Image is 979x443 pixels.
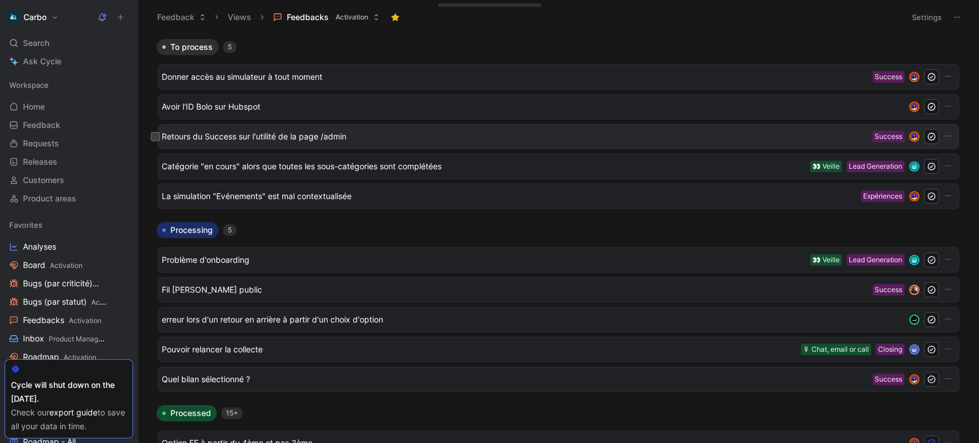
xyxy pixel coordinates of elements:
[5,257,133,274] a: BoardActivation
[49,407,97,417] a: export guide
[170,41,213,53] span: To process
[5,312,133,329] a: FeedbacksActivation
[23,101,45,112] span: Home
[910,192,918,200] img: avatar
[910,345,918,353] img: avatar
[5,53,133,70] a: Ask Cycle
[158,154,959,179] a: Catégorie "en cours" alors que toutes les sous-catégories sont complétéesLead Generation👀 Veillea...
[158,277,959,302] a: Fil [PERSON_NAME] publicSuccessavatar
[221,407,243,419] div: 15+
[23,156,57,168] span: Releases
[5,238,133,255] a: Analyses
[336,11,368,23] span: Activation
[910,73,918,81] img: avatar
[162,372,868,386] span: Quel bilan sélectionné ?
[287,11,329,23] span: Feedbacks
[849,161,902,172] div: Lead Generation
[69,316,102,325] span: Activation
[910,256,918,264] img: avatar
[152,39,965,213] div: To process5
[9,79,49,91] span: Workspace
[23,138,59,149] span: Requests
[23,259,83,271] span: Board
[23,314,102,327] span: Feedbacks
[23,241,56,252] span: Analyses
[878,344,902,355] div: Closing
[5,34,133,52] div: Search
[158,367,959,392] a: Quel bilan sélectionné ?Successavatar
[23,278,108,290] span: Bugs (par criticité)
[875,374,902,385] div: Success
[812,254,840,266] div: 👀 Veille
[5,216,133,234] div: Favorites
[875,71,902,83] div: Success
[162,160,805,173] span: Catégorie "en cours" alors que toutes les sous-catégories sont complétées
[5,190,133,207] a: Product areas
[907,9,947,25] button: Settings
[223,224,236,236] div: 5
[910,316,918,324] img: avatar
[170,407,211,419] span: Processed
[910,162,918,170] img: avatar
[849,254,902,266] div: Lead Generation
[11,406,127,433] div: Check our to save all your data in time.
[49,335,118,343] span: Product Management
[23,174,64,186] span: Customers
[64,353,96,362] span: Activation
[5,330,133,347] a: InboxProduct Management
[875,284,902,296] div: Success
[910,286,918,294] img: avatar
[162,253,805,267] span: Problème d'onboarding
[910,375,918,383] img: avatar
[910,103,918,111] img: avatar
[5,172,133,189] a: Customers
[9,219,42,231] span: Favorites
[158,94,959,119] a: Avoir l'ID Bolo sur Hubspotavatar
[5,116,133,134] a: Feedback
[875,131,902,142] div: Success
[162,70,868,84] span: Donner accès au simulateur à tout moment
[162,313,900,327] span: erreur lors d'un retour en arrière à partir d'un choix d'option
[50,261,83,270] span: Activation
[157,39,219,55] button: To process
[162,343,796,356] span: Pouvoir relancer la collecte
[11,378,127,406] div: Cycle will shut down on the [DATE].
[5,293,133,310] a: Bugs (par statut)Activation
[158,64,959,90] a: Donner accès au simulateur à tout momentSuccessavatar
[23,333,106,345] span: Inbox
[5,9,61,25] button: CarboCarbo
[91,298,124,306] span: Activation
[152,222,965,396] div: Processing5
[162,130,868,143] span: Retours du Success sur l'utilité de la page /admin
[268,9,385,26] button: FeedbacksActivation
[23,36,49,50] span: Search
[162,100,900,114] span: Avoir l'ID Bolo sur Hubspot
[863,191,902,202] div: Expériences
[157,405,217,421] button: Processed
[158,337,959,362] a: Pouvoir relancer la collecteClosing🎙 Chat, email or callavatar
[158,247,959,273] a: Problème d'onboardingLead Generation👀 Veilleavatar
[24,12,46,22] h1: Carbo
[23,119,60,131] span: Feedback
[223,41,236,53] div: 5
[5,135,133,152] a: Requests
[152,9,211,26] button: Feedback
[23,55,61,68] span: Ask Cycle
[812,161,840,172] div: 👀 Veille
[5,153,133,170] a: Releases
[23,296,107,308] span: Bugs (par statut)
[162,283,868,297] span: Fil [PERSON_NAME] public
[158,184,959,209] a: La simulation "Evénements" est mal contextualiséeExpériencesavatar
[170,224,213,236] span: Processing
[158,124,959,149] a: Retours du Success sur l'utilité de la page /adminSuccessavatar
[5,76,133,94] div: Workspace
[803,344,869,355] div: 🎙 Chat, email or call
[5,98,133,115] a: Home
[910,133,918,141] img: avatar
[5,348,133,366] a: RoadmapActivation
[23,351,96,363] span: Roadmap
[157,222,219,238] button: Processing
[23,193,76,204] span: Product areas
[223,9,256,26] button: Views
[7,11,19,23] img: Carbo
